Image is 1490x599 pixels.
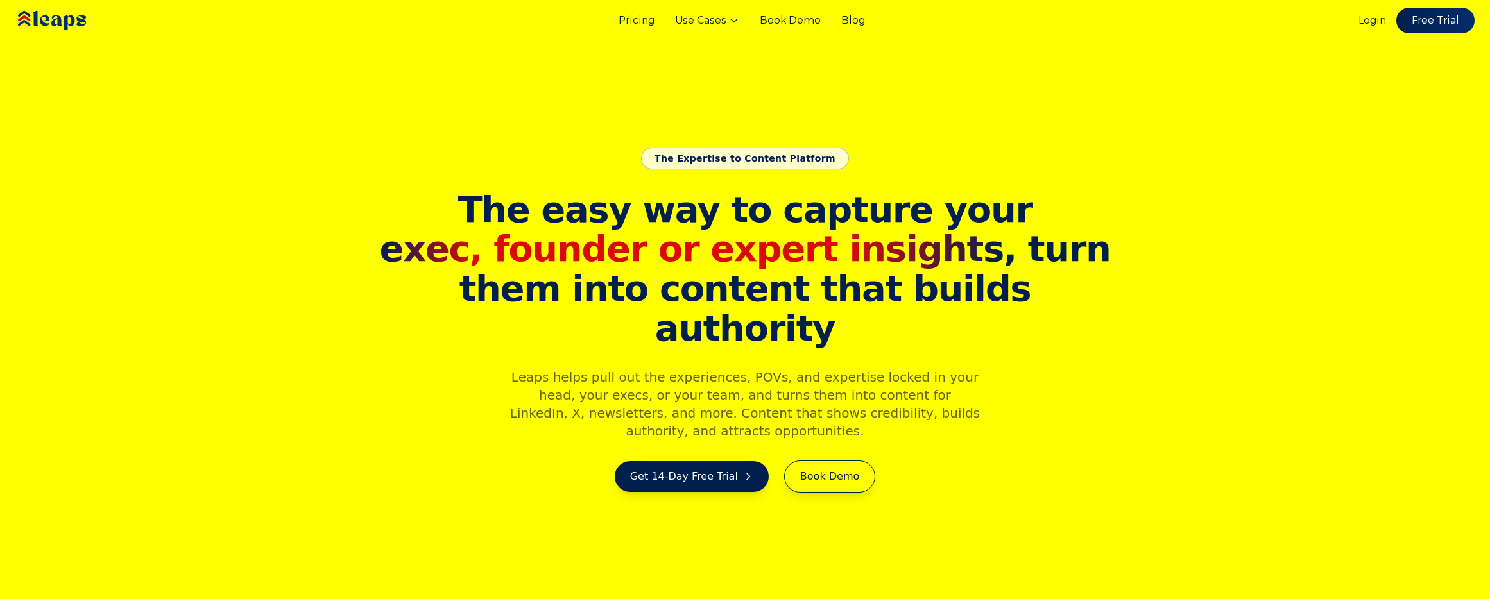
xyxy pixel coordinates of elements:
[841,13,865,28] a: Blog
[784,460,875,493] a: Book Demo
[375,229,1115,269] span: , turn
[1358,13,1386,28] a: Login
[760,13,821,28] a: Book Demo
[380,228,1004,269] span: exec, founder or expert insights
[1396,8,1475,33] a: Free Trial
[641,148,849,169] div: The Expertise to Content Platform
[675,13,739,28] button: Use Cases
[458,189,1032,230] span: The easy way to capture your
[375,269,1115,348] span: them into content that builds authority
[619,13,655,28] a: Pricing
[615,461,769,492] a: Get 14-Day Free Trial
[15,2,124,39] img: Leaps Logo
[499,368,991,440] p: Leaps helps pull out the experiences, POVs, and expertise locked in your head, your execs, or you...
